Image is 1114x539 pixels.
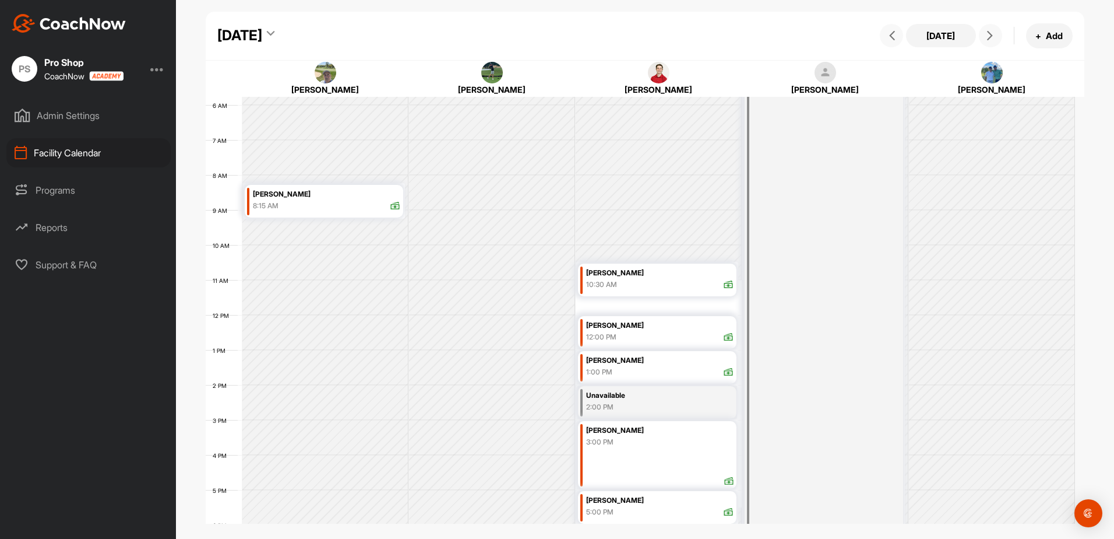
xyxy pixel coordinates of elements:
div: Support & FAQ [6,250,171,279]
div: 2 PM [206,382,238,389]
div: 1:00 PM [586,367,612,377]
div: Reports [6,213,171,242]
img: square_4b407b35e989d55f3d3b224a3b9ffcf6.jpg [981,62,1003,84]
span: + [1035,30,1041,42]
div: Pro Shop [44,58,124,67]
div: 5:00 PM [586,507,614,517]
div: 3 PM [206,417,238,424]
div: Open Intercom Messenger [1074,499,1102,527]
div: [PERSON_NAME] [756,83,894,96]
div: Unavailable [586,389,708,402]
button: [DATE] [906,24,976,47]
div: [PERSON_NAME] [423,83,560,96]
div: 7 AM [206,137,238,144]
img: square_default-ef6cabf814de5a2bf16c804365e32c732080f9872bdf737d349900a9daf73cf9.png [815,62,837,84]
img: square_1ba95a1c99e6952c22ea10d324b08980.jpg [481,62,503,84]
div: [PERSON_NAME] [253,188,400,201]
div: Admin Settings [6,101,171,130]
div: [PERSON_NAME] [586,319,734,332]
div: 8:15 AM [253,201,278,211]
div: [PERSON_NAME] [586,267,734,280]
div: [PERSON_NAME] [923,83,1060,96]
div: 10:30 AM [586,279,617,290]
div: 8 AM [206,172,239,179]
img: square_35322a8c203840fbb0b11e7a66f8ca14.jpg [315,62,337,84]
div: 9 AM [206,207,239,214]
div: 2:00 PM [586,402,708,412]
div: Programs [6,176,171,205]
div: 4 PM [206,452,238,459]
div: [PERSON_NAME] [256,83,394,96]
div: 12 PM [206,312,241,319]
div: 1 PM [206,347,237,354]
img: square_d106af1cbb243ddbf65b256467a49084.jpg [648,62,670,84]
div: 12:00 PM [586,332,616,342]
img: CoachNow [12,14,126,33]
div: [PERSON_NAME] [586,494,734,508]
div: [PERSON_NAME] [586,424,734,437]
div: 3:00 PM [586,437,614,447]
div: 6 AM [206,102,239,109]
div: 10 AM [206,242,241,249]
img: CoachNow acadmey [89,71,124,81]
div: PS [12,56,37,82]
button: +Add [1026,23,1073,48]
div: [PERSON_NAME] [590,83,727,96]
div: CoachNow [44,71,124,81]
div: 5 PM [206,487,238,494]
div: [DATE] [217,25,262,46]
div: 6 PM [206,522,238,529]
div: Facility Calendar [6,138,171,167]
div: [PERSON_NAME] [586,354,734,367]
div: 11 AM [206,277,240,284]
